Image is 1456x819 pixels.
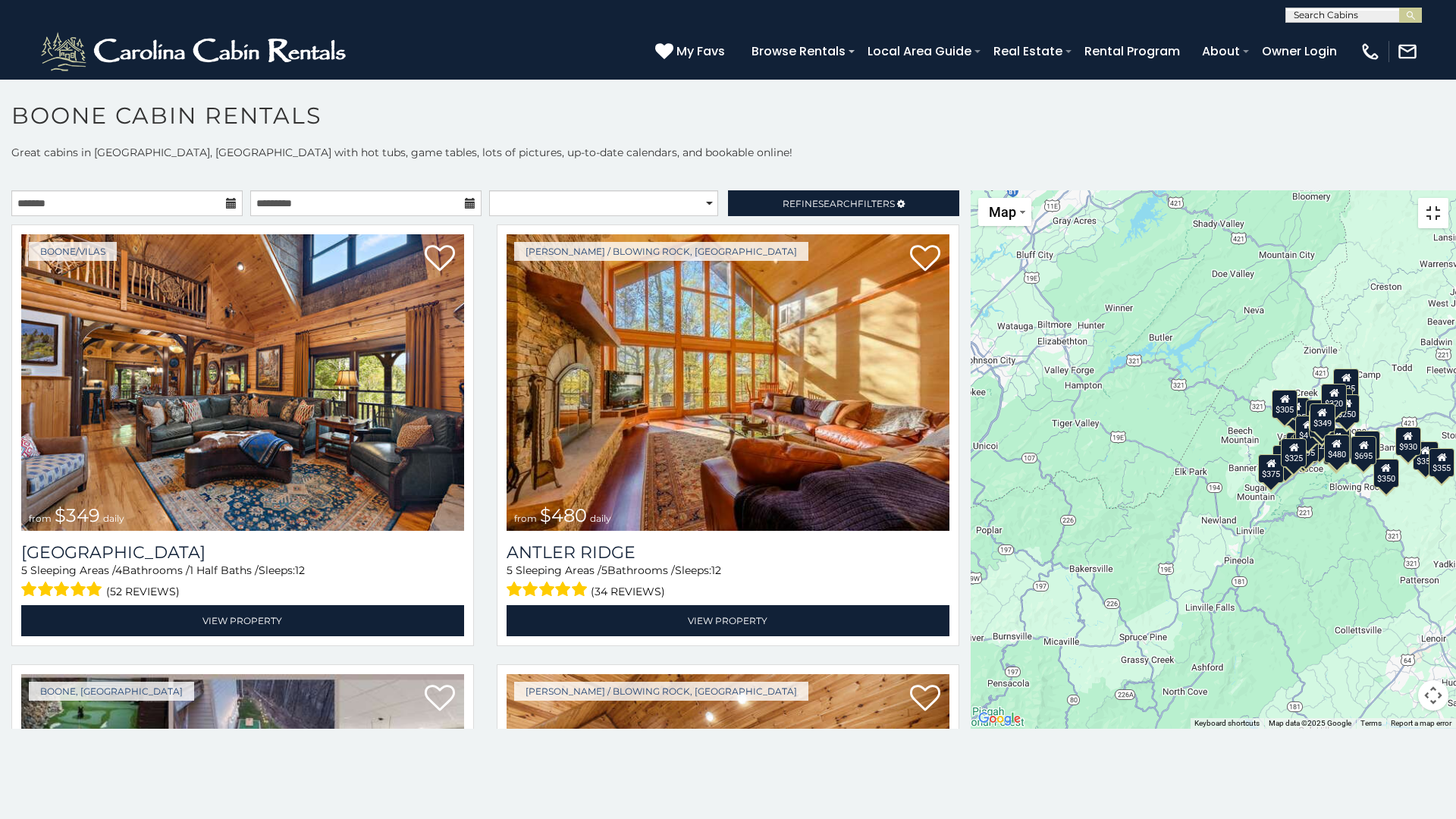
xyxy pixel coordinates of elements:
button: Change map style [978,198,1031,226]
button: Map camera controls [1418,680,1448,711]
span: 5 [507,563,513,577]
span: My Favs [676,42,725,61]
div: $410 [1295,416,1321,444]
img: phone-regular-white.png [1360,41,1381,62]
a: Boone, [GEOGRAPHIC_DATA] [29,682,194,701]
a: My Favs [655,42,729,61]
h3: Diamond Creek Lodge [21,542,464,563]
div: $305 [1272,390,1298,419]
a: Browse Rentals [744,38,853,64]
div: $480 [1323,435,1349,463]
a: [PERSON_NAME] / Blowing Rock, [GEOGRAPHIC_DATA] [514,682,808,701]
span: 12 [295,563,305,577]
span: $480 [540,504,587,526]
div: $695 [1351,436,1376,465]
div: $320 [1321,384,1347,413]
div: $325 [1281,438,1307,467]
span: Search [818,198,858,209]
a: About [1194,38,1247,64]
a: RefineSearchFilters [728,190,959,216]
div: $250 [1334,394,1360,423]
div: $930 [1395,427,1421,456]
div: $349 [1310,403,1335,432]
a: Owner Login [1254,38,1345,64]
a: [PERSON_NAME] / Blowing Rock, [GEOGRAPHIC_DATA] [514,242,808,261]
span: 1 Half Baths / [190,563,259,577]
button: Keyboard shortcuts [1194,718,1260,729]
a: View Property [507,605,949,636]
span: 5 [601,563,607,577]
img: mail-regular-white.png [1397,41,1418,62]
span: 4 [115,563,122,577]
a: Add to favorites [425,243,455,275]
a: [GEOGRAPHIC_DATA] [21,542,464,563]
a: Local Area Guide [860,38,979,64]
a: Real Estate [986,38,1070,64]
span: daily [103,513,124,524]
div: Sleeping Areas / Bathrooms / Sleeps: [21,563,464,601]
a: Report a map error [1391,719,1451,727]
img: Google [974,709,1025,729]
img: Antler Ridge [507,234,949,531]
img: White-1-2.png [38,29,353,74]
a: Add to favorites [910,243,940,275]
img: Diamond Creek Lodge [21,234,464,531]
div: $565 [1306,400,1332,428]
a: Antler Ridge from $480 daily [507,234,949,531]
span: from [514,513,537,524]
div: $525 [1333,369,1359,397]
span: daily [590,513,611,524]
div: $375 [1258,454,1284,483]
span: 5 [21,563,27,577]
div: $395 [1324,428,1350,457]
a: Rental Program [1077,38,1188,64]
span: 12 [711,563,721,577]
span: (52 reviews) [106,582,180,601]
a: Terms [1360,719,1382,727]
span: $349 [55,504,100,526]
div: $395 [1293,433,1319,462]
span: (34 reviews) [591,582,665,601]
a: Diamond Creek Lodge from $349 daily [21,234,464,531]
span: Map [989,204,1016,220]
a: Boone/Vilas [29,242,117,261]
span: from [29,513,52,524]
button: Toggle fullscreen view [1418,198,1448,228]
a: Open this area in Google Maps (opens a new window) [974,709,1025,729]
div: $350 [1373,459,1399,488]
a: Add to favorites [910,683,940,715]
div: $330 [1272,445,1298,474]
a: View Property [21,605,464,636]
a: Add to favorites [425,683,455,715]
div: $355 [1413,441,1439,470]
div: $355 [1429,448,1454,477]
span: Refine Filters [783,198,895,209]
span: Map data ©2025 Google [1269,719,1351,727]
div: Sleeping Areas / Bathrooms / Sleeps: [507,563,949,601]
a: Antler Ridge [507,542,949,563]
div: $380 [1354,431,1380,460]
